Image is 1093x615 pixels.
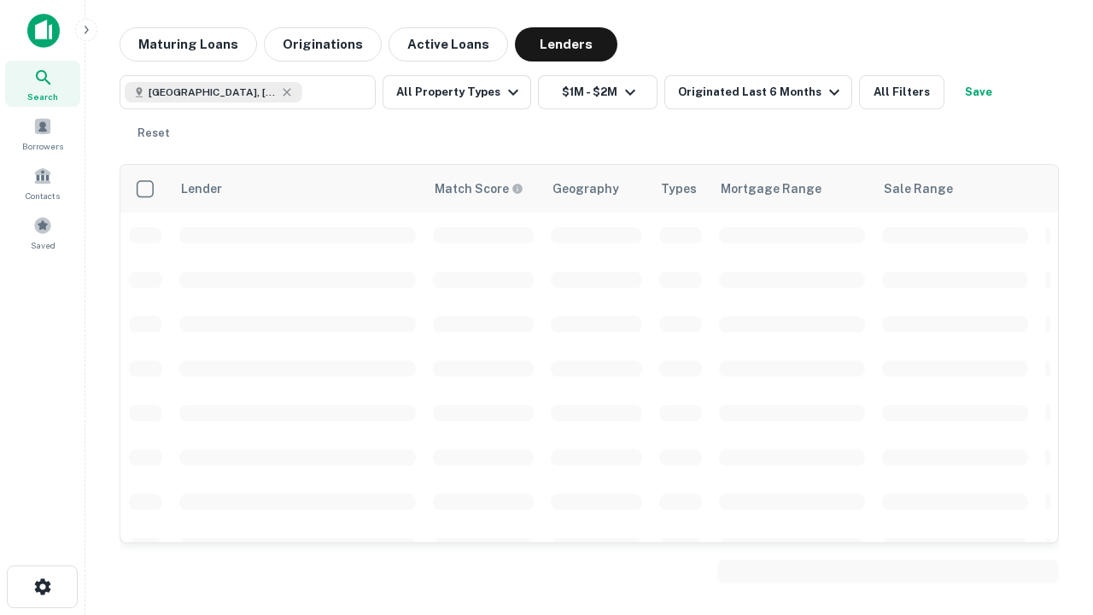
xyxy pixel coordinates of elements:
[27,14,60,48] img: capitalize-icon.png
[126,116,181,150] button: Reset
[5,160,80,206] a: Contacts
[651,165,710,213] th: Types
[26,189,60,202] span: Contacts
[678,82,845,102] div: Originated Last 6 Months
[181,179,222,199] div: Lender
[149,85,277,100] span: [GEOGRAPHIC_DATA], [GEOGRAPHIC_DATA], [GEOGRAPHIC_DATA]
[538,75,658,109] button: $1M - $2M
[664,75,852,109] button: Originated Last 6 Months
[27,90,58,103] span: Search
[264,27,382,61] button: Originations
[424,165,542,213] th: Capitalize uses an advanced AI algorithm to match your search with the best lender. The match sco...
[552,179,619,199] div: Geography
[171,165,424,213] th: Lender
[389,27,508,61] button: Active Loans
[5,61,80,107] a: Search
[874,165,1037,213] th: Sale Range
[383,75,531,109] button: All Property Types
[22,139,63,153] span: Borrowers
[31,238,56,252] span: Saved
[515,27,617,61] button: Lenders
[1008,424,1093,506] iframe: Chat Widget
[5,110,80,156] a: Borrowers
[435,179,523,198] div: Capitalize uses an advanced AI algorithm to match your search with the best lender. The match sco...
[710,165,874,213] th: Mortgage Range
[721,179,821,199] div: Mortgage Range
[661,179,697,199] div: Types
[951,75,1006,109] button: Save your search to get updates of matches that match your search criteria.
[884,179,953,199] div: Sale Range
[435,179,520,198] h6: Match Score
[5,209,80,255] a: Saved
[542,165,651,213] th: Geography
[120,27,257,61] button: Maturing Loans
[859,75,944,109] button: All Filters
